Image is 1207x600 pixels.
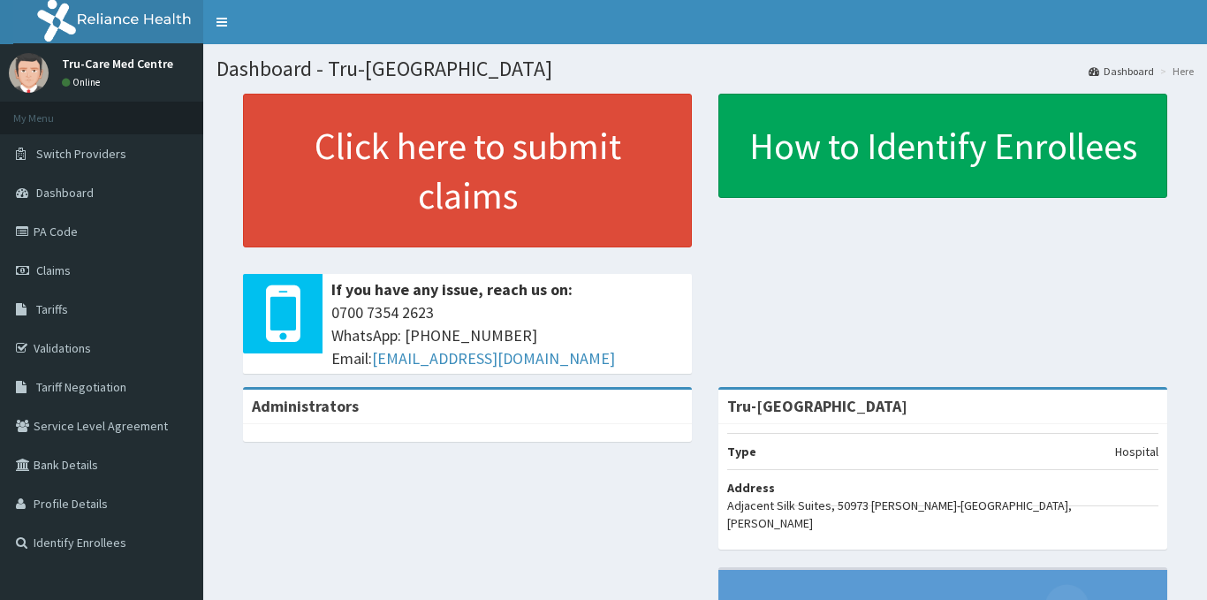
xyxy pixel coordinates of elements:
[36,379,126,395] span: Tariff Negotiation
[1115,443,1158,460] p: Hospital
[216,57,1194,80] h1: Dashboard - Tru-[GEOGRAPHIC_DATA]
[243,94,692,247] a: Click here to submit claims
[36,262,71,278] span: Claims
[372,348,615,368] a: [EMAIL_ADDRESS][DOMAIN_NAME]
[1089,64,1154,79] a: Dashboard
[36,185,94,201] span: Dashboard
[36,146,126,162] span: Switch Providers
[331,279,573,300] b: If you have any issue, reach us on:
[9,53,49,93] img: User Image
[331,301,683,369] span: 0700 7354 2623 WhatsApp: [PHONE_NUMBER] Email:
[252,396,359,416] b: Administrators
[62,57,173,70] p: Tru-Care Med Centre
[727,444,756,459] b: Type
[727,480,775,496] b: Address
[727,396,907,416] strong: Tru-[GEOGRAPHIC_DATA]
[727,497,1158,532] p: Adjacent Silk Suites, 50973 [PERSON_NAME]-[GEOGRAPHIC_DATA], [PERSON_NAME]
[718,94,1167,198] a: How to Identify Enrollees
[1156,64,1194,79] li: Here
[62,76,104,88] a: Online
[36,301,68,317] span: Tariffs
